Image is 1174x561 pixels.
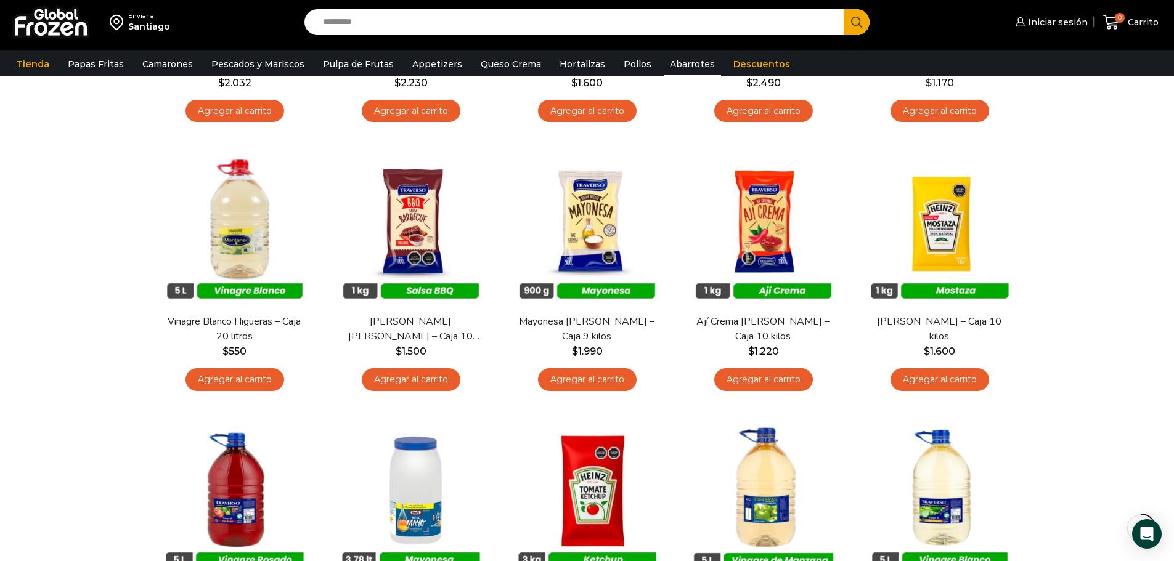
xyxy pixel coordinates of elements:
a: Agregar al carrito: “Ketchup Traverso - Caja 10 kilos” [538,100,637,123]
a: Papas Fritas [62,52,130,76]
bdi: 2.032 [218,77,251,89]
span: Iniciar sesión [1025,16,1088,28]
a: Queso Crema [475,52,547,76]
a: Iniciar sesión [1013,10,1088,34]
a: Descuentos [727,52,796,76]
bdi: 1.600 [924,345,955,357]
a: Agregar al carrito: “Aceite Fritura Maxifrits - Caja 20 litros” [362,100,460,123]
span: $ [571,77,577,89]
a: Abarrotes [664,52,721,76]
span: 0 [1115,13,1125,23]
span: $ [924,345,930,357]
img: address-field-icon.svg [110,12,128,33]
bdi: 2.230 [394,77,428,89]
a: Agregar al carrito: “Ají Crema Traverso - Caja 10 kilos” [714,368,813,391]
div: Santiago [128,20,170,33]
span: Carrito [1125,16,1159,28]
bdi: 1.220 [748,345,779,357]
a: Hortalizas [553,52,611,76]
span: $ [222,345,229,357]
a: Agregar al carrito: “Mostaza Traverso - Caja 10 kilos” [891,100,989,123]
span: $ [748,345,754,357]
a: Ají Crema [PERSON_NAME] – Caja 10 kilos [692,315,834,343]
a: Pollos [618,52,658,76]
bdi: 550 [222,345,247,357]
a: 0 Carrito [1100,8,1162,37]
a: Tienda [10,52,55,76]
a: Agregar al carrito: “Aceite Fritura Global Frozen – Caja 20 litros” [185,100,284,123]
bdi: 1.990 [572,345,603,357]
a: Pescados y Mariscos [205,52,311,76]
div: Open Intercom Messenger [1132,519,1162,549]
span: $ [394,77,401,89]
bdi: 1.170 [926,77,954,89]
a: [PERSON_NAME] [PERSON_NAME] – Caja 10 kilos [340,315,481,343]
a: Mayonesa [PERSON_NAME] – Caja 9 kilos [516,315,658,343]
button: Search button [844,9,870,35]
span: $ [572,345,578,357]
bdi: 2.490 [746,77,781,89]
a: Agregar al carrito: “Vinagre Blanco Higueras - Caja 20 litros” [185,368,284,391]
span: $ [218,77,224,89]
a: Vinagre Blanco Higueras – Caja 20 litros [163,315,305,343]
span: $ [926,77,932,89]
bdi: 1.600 [571,77,603,89]
a: Appetizers [406,52,468,76]
bdi: 1.500 [396,345,426,357]
span: $ [396,345,402,357]
a: Camarones [136,52,199,76]
div: Enviar a [128,12,170,20]
a: Agregar al carrito: “Salsa de Soya Kikkoman - Balde 18.9 litros” [714,100,813,123]
a: Pulpa de Frutas [317,52,400,76]
span: $ [746,77,752,89]
a: [PERSON_NAME] – Caja 10 kilos [868,315,1010,343]
a: Agregar al carrito: “Mostaza Heinz - Caja 10 kilos” [891,368,989,391]
a: Agregar al carrito: “Mayonesa Traverso - Caja 9 kilos” [538,368,637,391]
a: Agregar al carrito: “Salsa Barbacue Traverso - Caja 10 kilos” [362,368,460,391]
